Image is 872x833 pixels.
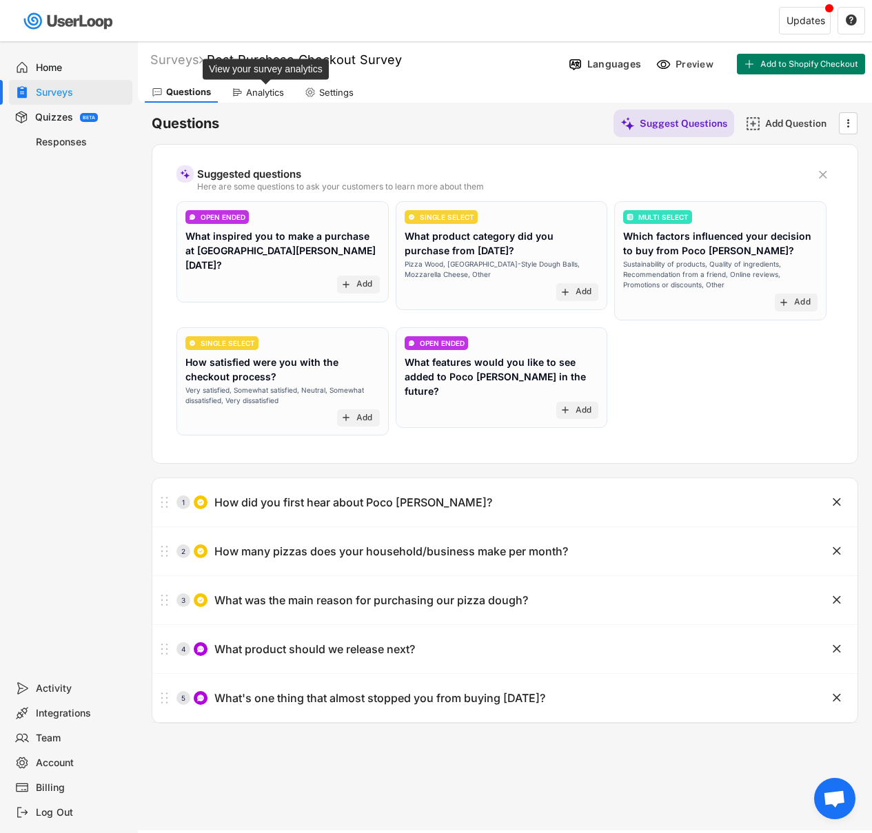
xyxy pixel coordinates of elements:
div: SINGLE SELECT [420,214,474,220]
div: BETA [83,115,95,120]
div: Add [356,279,373,290]
div: 2 [176,548,190,555]
button:  [830,544,844,558]
div: Suggest Questions [640,117,727,130]
div: Integrations [36,707,127,720]
button:  [841,113,855,134]
div: MULTI SELECT [638,214,689,220]
div: 5 [176,695,190,701]
div: OPEN ENDED [201,214,245,220]
text:  [833,544,841,558]
div: SINGLE SELECT [201,340,255,347]
div: What's one thing that almost stopped you from buying [DATE]? [214,691,545,706]
img: ListMajor.svg [627,214,633,220]
div: Quizzes [35,111,73,124]
img: AddMajor.svg [746,116,760,131]
button:  [830,642,844,656]
div: Pizza Wood, [GEOGRAPHIC_DATA]-Style Dough Balls, Mozzarella Cheese, Other [405,259,599,280]
div: What inspired you to make a purchase at [GEOGRAPHIC_DATA][PERSON_NAME] [DATE]? [185,229,380,272]
div: Settings [319,87,354,99]
div: Suggested questions [197,169,806,179]
div: Here are some questions to ask your customers to learn more about them [197,183,806,191]
img: CircleTickMinorWhite.svg [189,340,196,347]
div: Billing [36,781,127,794]
img: ConversationMinor.svg [196,645,205,653]
img: CircleTickMinorWhite.svg [196,498,205,506]
img: userloop-logo-01.svg [21,7,118,35]
div: Which factors influenced your decision to buy from Poco [PERSON_NAME]? [623,229,818,258]
div: Analytics [246,87,284,99]
img: CircleTickMinorWhite.svg [196,547,205,555]
div: 1 [176,499,190,506]
div: Home [36,61,127,74]
img: CircleTickMinorWhite.svg [408,214,415,220]
div: Responses [36,136,127,149]
div: Add [576,405,592,416]
div: What product should we release next? [214,642,415,657]
div: How many pizzas does your household/business make per month? [214,544,568,559]
button:  [830,495,844,509]
div: Questions [166,86,211,98]
button:  [830,691,844,705]
img: ConversationMinor.svg [408,340,415,347]
div: Open chat [814,778,855,819]
button:  [830,593,844,607]
button:  [845,14,858,27]
div: Add Question [765,117,834,130]
div: Surveys [150,52,203,68]
h6: Questions [152,114,219,133]
div: Languages [587,58,641,70]
button: add [560,287,571,298]
div: Preview [676,58,717,70]
text:  [833,690,841,705]
div: Add [576,287,592,298]
div: Account [36,757,127,770]
button:  [816,168,830,182]
div: What product category did you purchase from [DATE]? [405,229,599,258]
button: add [341,279,352,290]
div: Activity [36,682,127,695]
div: Updates [787,16,825,25]
div: Add [794,297,811,308]
span: Add to Shopify Checkout [760,60,858,68]
img: Language%20Icon.svg [568,57,582,72]
div: 4 [176,646,190,652]
img: CircleTickMinorWhite.svg [196,596,205,604]
img: MagicMajor%20%28Purple%29.svg [620,116,635,131]
div: Team [36,732,127,745]
text:  [847,116,850,130]
button: add [778,297,789,308]
div: Very satisfied, Somewhat satisfied, Neutral, Somewhat dissatisfied, Very dissatisfied [185,385,380,406]
div: Add [356,413,373,424]
img: ConversationMinor.svg [189,214,196,220]
div: Log Out [36,806,127,819]
div: What was the main reason for purchasing our pizza dough? [214,593,528,608]
text:  [833,495,841,509]
text:  [846,14,857,26]
img: ConversationMinor.svg [196,694,205,702]
div: Surveys [36,86,127,99]
div: How satisfied were you with the checkout process? [185,355,380,384]
button: add [560,404,571,415]
text:  [833,593,841,607]
button: add [341,412,352,423]
div: Sustainability of products, Quality of ingredients, Recommendation from a friend, Online reviews,... [623,259,818,290]
font: Post Purchase Checkout Survey [207,52,402,67]
text:  [819,167,827,182]
button: Add to Shopify Checkout [737,54,865,74]
div: 3 [176,597,190,604]
div: OPEN ENDED [420,340,465,347]
text:  [833,641,841,656]
div: How did you first hear about Poco [PERSON_NAME]? [214,495,492,510]
div: What features would you like to see added to Poco [PERSON_NAME] in the future? [405,355,599,398]
img: MagicMajor%20%28Purple%29.svg [180,169,190,179]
